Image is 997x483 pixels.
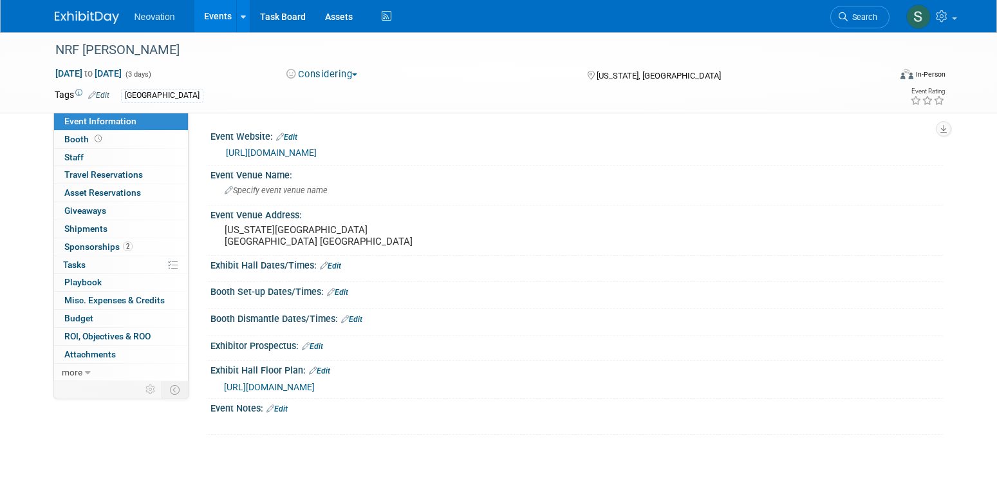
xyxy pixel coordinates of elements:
[210,336,943,353] div: Exhibitor Prospectus:
[140,381,162,398] td: Personalize Event Tab Strip
[915,70,946,79] div: In-Person
[64,152,84,162] span: Staff
[54,166,188,184] a: Travel Reservations
[64,349,116,359] span: Attachments
[64,169,143,180] span: Travel Reservations
[210,256,943,272] div: Exhibit Hall Dates/Times:
[210,309,943,326] div: Booth Dismantle Dates/Times:
[64,187,141,198] span: Asset Reservations
[210,361,943,377] div: Exhibit Hall Floor Plan:
[162,381,188,398] td: Toggle Event Tabs
[906,5,931,29] img: Susan Hurrell
[92,134,104,144] span: Booth not reserved yet
[54,310,188,327] a: Budget
[64,331,151,341] span: ROI, Objectives & ROO
[224,382,315,392] a: [URL][DOMAIN_NAME]
[210,282,943,299] div: Booth Set-up Dates/Times:
[54,220,188,238] a: Shipments
[51,39,870,62] div: NRF [PERSON_NAME]
[276,133,297,142] a: Edit
[123,241,133,251] span: 2
[54,274,188,291] a: Playbook
[309,366,330,375] a: Edit
[54,328,188,345] a: ROI, Objectives & ROO
[327,288,348,297] a: Edit
[54,364,188,381] a: more
[121,89,203,102] div: [GEOGRAPHIC_DATA]
[54,202,188,220] a: Giveaways
[64,277,102,287] span: Playbook
[225,185,328,195] span: Specify event venue name
[55,11,119,24] img: ExhibitDay
[54,238,188,256] a: Sponsorships2
[55,88,109,103] td: Tags
[54,256,188,274] a: Tasks
[55,68,122,79] span: [DATE] [DATE]
[814,67,946,86] div: Event Format
[225,224,501,247] pre: [US_STATE][GEOGRAPHIC_DATA] [GEOGRAPHIC_DATA] [GEOGRAPHIC_DATA]
[830,6,890,28] a: Search
[64,313,93,323] span: Budget
[82,68,95,79] span: to
[226,147,317,158] a: [URL][DOMAIN_NAME]
[341,315,362,324] a: Edit
[266,404,288,413] a: Edit
[848,12,877,22] span: Search
[54,184,188,202] a: Asset Reservations
[210,166,943,182] div: Event Venue Name:
[63,260,86,270] span: Tasks
[910,88,945,95] div: Event Rating
[54,292,188,309] a: Misc. Expenses & Credits
[124,70,151,79] span: (3 days)
[88,91,109,100] a: Edit
[64,223,107,234] span: Shipments
[54,346,188,363] a: Attachments
[210,127,943,144] div: Event Website:
[64,241,133,252] span: Sponsorships
[54,113,188,130] a: Event Information
[900,69,913,79] img: Format-Inperson.png
[282,68,362,81] button: Considering
[64,116,136,126] span: Event Information
[210,205,943,222] div: Event Venue Address:
[302,342,323,351] a: Edit
[597,71,721,80] span: [US_STATE], [GEOGRAPHIC_DATA]
[62,367,82,377] span: more
[54,149,188,166] a: Staff
[135,12,175,22] span: Neovation
[64,295,165,305] span: Misc. Expenses & Credits
[320,261,341,270] a: Edit
[64,134,104,144] span: Booth
[64,205,106,216] span: Giveaways
[54,131,188,148] a: Booth
[210,399,943,415] div: Event Notes:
